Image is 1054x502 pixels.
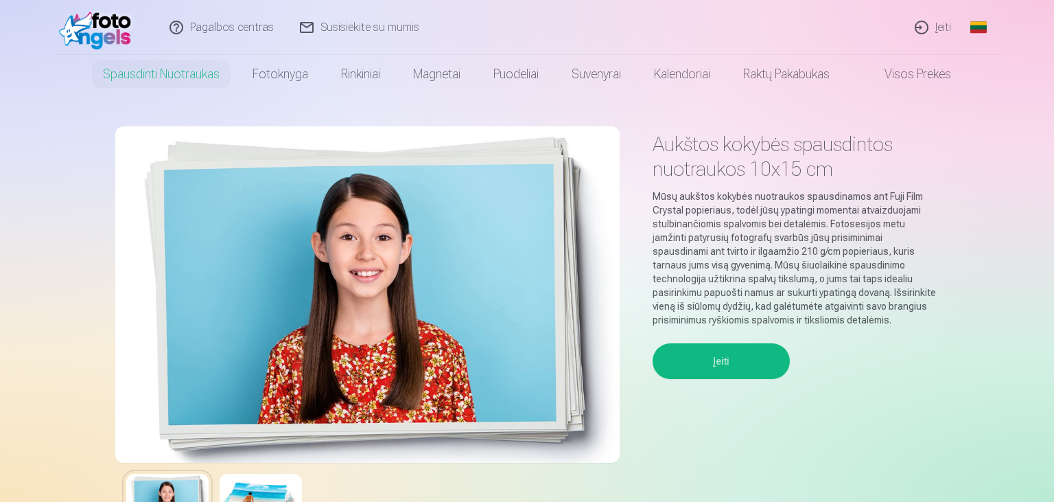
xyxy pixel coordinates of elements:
a: Spausdinti nuotraukas [86,55,236,93]
h1: Aukštos kokybės spausdintos nuotraukos 10x15 cm [653,132,939,181]
a: Raktų pakabukas [727,55,846,93]
p: Mūsų aukštos kokybės nuotraukos spausdinamos ant Fuji Film Crystal popieriaus, todėl jūsų ypating... [653,190,939,327]
a: Magnetai [397,55,477,93]
img: /fa2 [59,5,138,49]
a: Suvenyrai [555,55,637,93]
a: Kalendoriai [637,55,727,93]
a: Puodeliai [477,55,555,93]
a: Fotoknyga [236,55,325,93]
a: Rinkiniai [325,55,397,93]
a: Visos prekės [846,55,968,93]
button: Įeiti [653,343,790,379]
